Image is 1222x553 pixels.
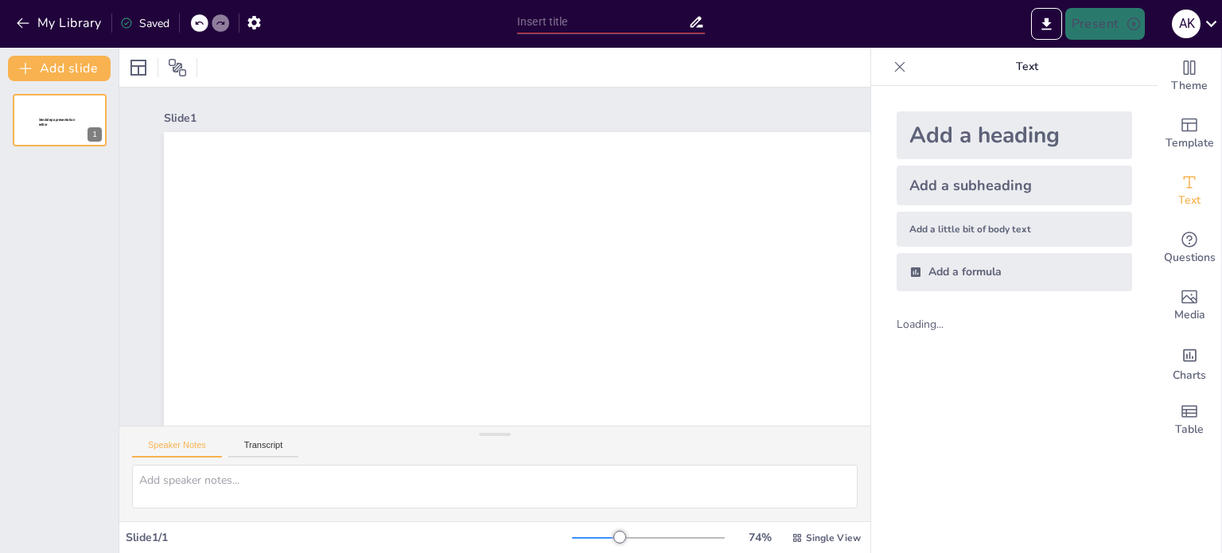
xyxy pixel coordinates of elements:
[1171,77,1208,95] span: Theme
[1164,249,1216,267] span: Questions
[897,166,1132,205] div: Add a subheading
[88,127,102,142] div: 1
[228,440,299,458] button: Transcript
[1166,134,1214,152] span: Template
[1158,334,1221,391] div: Add charts and graphs
[1174,306,1205,324] span: Media
[1173,367,1206,384] span: Charts
[12,10,108,36] button: My Library
[1158,391,1221,449] div: Add a table
[741,530,779,545] div: 74 %
[1175,421,1204,438] span: Table
[806,532,861,544] span: Single View
[1031,8,1062,40] button: Export to PowerPoint
[39,118,75,127] span: Sendsteps presentation editor
[120,16,169,31] div: Saved
[132,440,222,458] button: Speaker Notes
[1178,192,1201,209] span: Text
[1172,8,1201,40] button: Α Κ
[897,253,1132,291] div: Add a formula
[1158,220,1221,277] div: Get real-time input from your audience
[1158,162,1221,220] div: Add text boxes
[1158,48,1221,105] div: Change the overall theme
[13,94,107,146] div: Sendsteps presentation editor1
[1158,105,1221,162] div: Add ready made slides
[474,422,906,527] span: Sendsteps presentation editor
[8,56,111,81] button: Add slide
[1065,8,1145,40] button: Present
[126,530,572,545] div: Slide 1 / 1
[897,212,1132,247] div: Add a little bit of body text
[517,10,688,33] input: Insert title
[913,48,1142,86] p: Text
[1172,10,1201,38] div: Α Κ
[126,55,151,80] div: Layout
[897,111,1132,159] div: Add a heading
[164,111,1115,126] div: Slide 1
[897,317,971,332] div: Loading...
[1158,277,1221,334] div: Add images, graphics, shapes or video
[168,58,187,77] span: Position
